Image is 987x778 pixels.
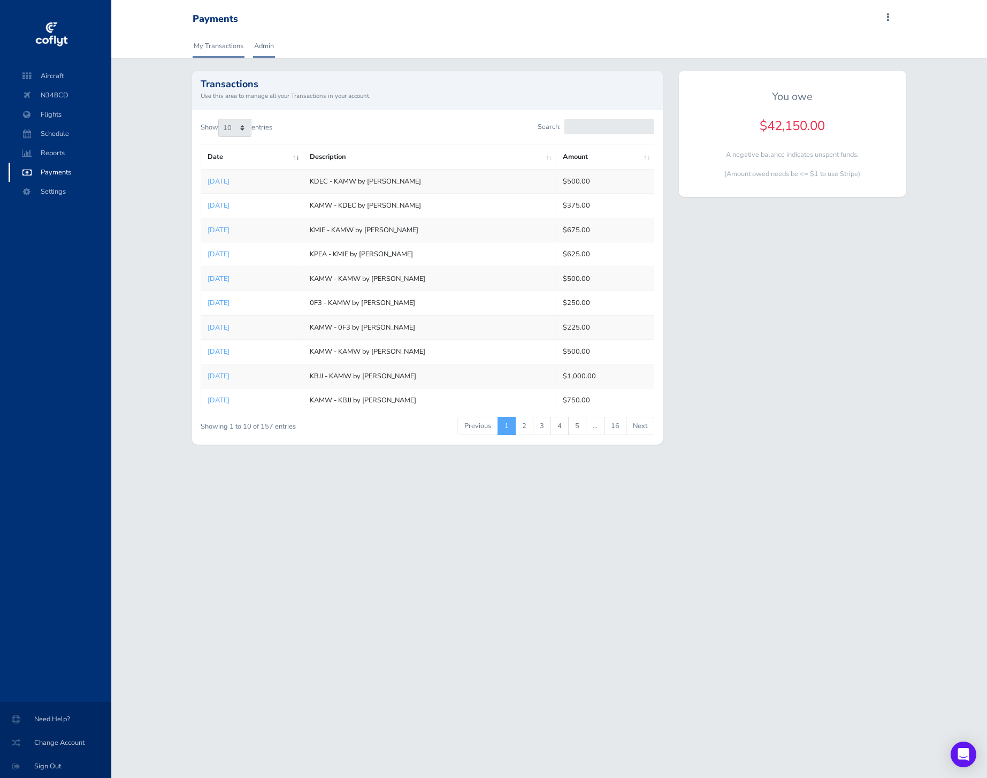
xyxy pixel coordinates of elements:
a: 16 [604,417,626,435]
a: 5 [568,417,586,435]
a: [DATE] [208,201,229,210]
td: $675.00 [556,218,654,242]
h4: $42,150.00 [687,118,898,134]
span: Change Account [13,733,98,752]
a: [DATE] [208,298,229,308]
label: Show entries [201,119,272,137]
td: $250.00 [556,291,654,315]
h5: You owe [687,90,898,103]
div: Payments [193,13,238,25]
th: Date: activate to sort column ascending [201,145,303,169]
img: coflyt logo [34,19,69,51]
td: KDEC - KAMW by [PERSON_NAME] [303,169,556,193]
a: Next [626,417,654,435]
td: $500.00 [556,266,654,291]
input: Search: [564,119,654,134]
td: KPEA - KMIE by [PERSON_NAME] [303,242,556,266]
small: Use this area to manage all your Transactions in your account. [201,91,654,101]
td: $500.00 [556,169,654,193]
h2: Transactions [201,79,654,89]
span: Flights [19,105,101,124]
div: Showing 1 to 10 of 157 entries [201,416,381,432]
span: Aircraft [19,66,101,86]
a: [DATE] [208,274,229,284]
td: $1,000.00 [556,364,654,388]
td: $500.00 [556,340,654,364]
a: [DATE] [208,347,229,356]
td: KAMW - 0F3 by [PERSON_NAME] [303,315,556,339]
th: Description: activate to sort column ascending [303,145,556,169]
a: 2 [515,417,533,435]
span: N348CD [19,86,101,105]
a: [DATE] [208,225,229,235]
span: Reports [19,143,101,163]
a: Admin [253,34,275,58]
td: KAMW - KAMW by [PERSON_NAME] [303,340,556,364]
span: Sign Out [13,757,98,776]
a: 3 [533,417,551,435]
a: [DATE] [208,395,229,405]
td: KAMW - KBJJ by [PERSON_NAME] [303,388,556,413]
label: Search: [538,119,654,134]
a: [DATE] [208,177,229,186]
td: $625.00 [556,242,654,266]
th: Amount: activate to sort column ascending [556,145,654,169]
div: Open Intercom Messenger [951,742,976,767]
a: My Transactions [193,34,244,58]
span: Payments [19,163,101,182]
p: A negative balance indicates unspent funds. [687,149,898,160]
td: $375.00 [556,194,654,218]
td: 0F3 - KAMW by [PERSON_NAME] [303,291,556,315]
a: 4 [550,417,569,435]
span: Settings [19,182,101,201]
a: 1 [498,417,516,435]
td: KBJJ - KAMW by [PERSON_NAME] [303,364,556,388]
a: [DATE] [208,323,229,332]
select: Showentries [218,119,251,137]
td: KMIE - KAMW by [PERSON_NAME] [303,218,556,242]
td: $750.00 [556,388,654,413]
span: Schedule [19,124,101,143]
span: Need Help? [13,710,98,729]
p: (Amount owed needs be <= $1 to use Stripe) [687,169,898,179]
td: KAMW - KDEC by [PERSON_NAME] [303,194,556,218]
td: $225.00 [556,315,654,339]
a: [DATE] [208,371,229,381]
a: [DATE] [208,249,229,259]
td: KAMW - KAMW by [PERSON_NAME] [303,266,556,291]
